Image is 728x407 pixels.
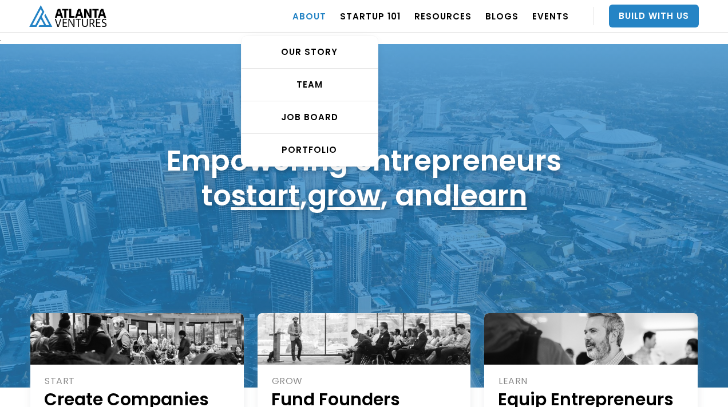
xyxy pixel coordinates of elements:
[242,69,378,101] a: TEAM
[307,175,381,216] a: grow
[272,375,458,388] div: GROW
[242,79,378,90] div: TEAM
[609,5,699,27] a: Build With Us
[242,36,378,69] a: OUR STORY
[242,134,378,166] a: PORTFOLIO
[242,46,378,58] div: OUR STORY
[242,101,378,134] a: Job Board
[231,175,300,216] a: start
[167,143,561,213] h1: Empowering entrepreneurs to , , and
[242,144,378,156] div: PORTFOLIO
[452,175,527,216] a: learn
[498,375,685,388] div: LEARN
[242,112,378,123] div: Job Board
[45,375,231,388] div: START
